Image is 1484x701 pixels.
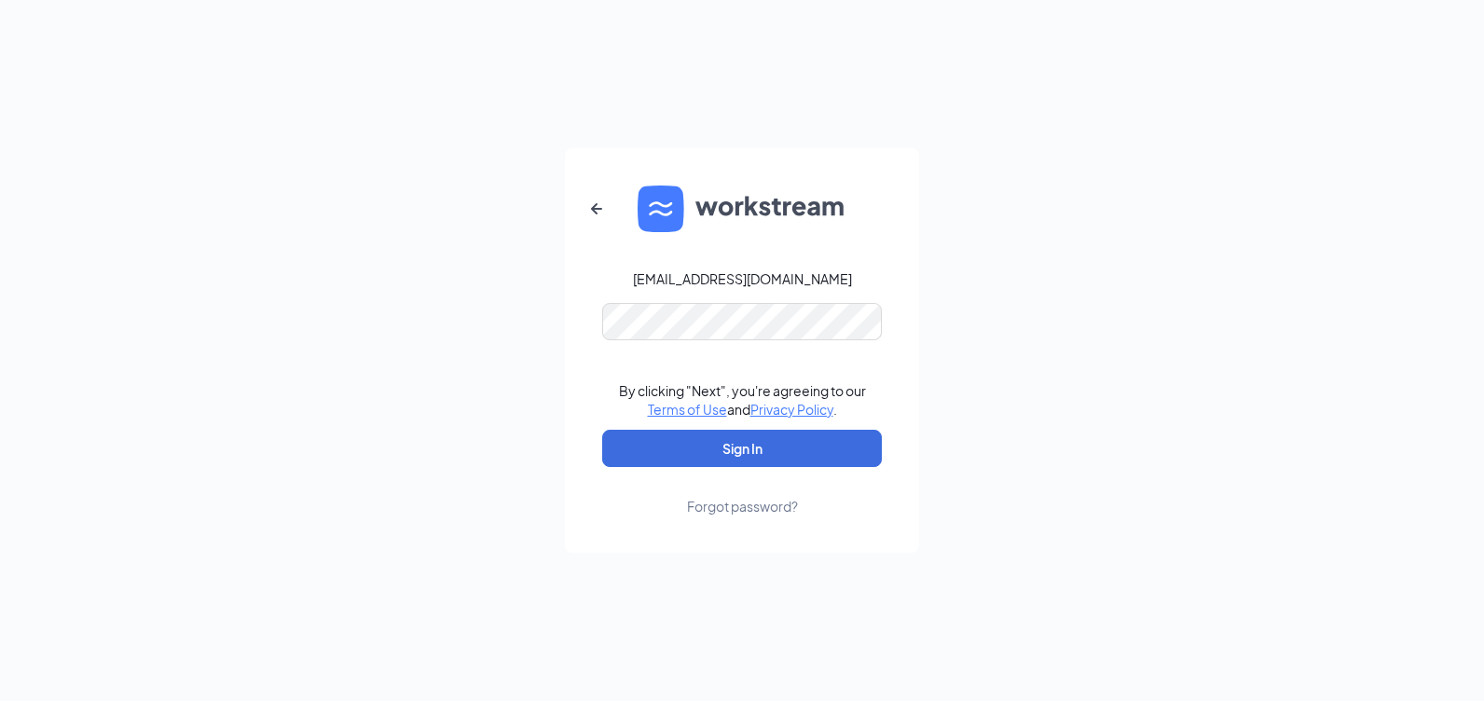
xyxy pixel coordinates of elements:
[687,497,798,515] div: Forgot password?
[638,186,846,232] img: WS logo and Workstream text
[687,467,798,515] a: Forgot password?
[648,401,727,418] a: Terms of Use
[574,186,619,231] button: ArrowLeftNew
[602,430,882,467] button: Sign In
[585,198,608,220] svg: ArrowLeftNew
[750,401,833,418] a: Privacy Policy
[633,269,852,288] div: [EMAIL_ADDRESS][DOMAIN_NAME]
[619,381,866,419] div: By clicking "Next", you're agreeing to our and .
